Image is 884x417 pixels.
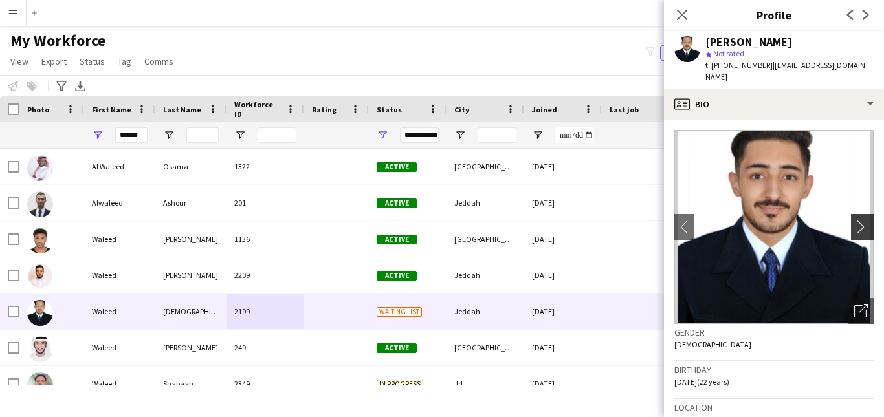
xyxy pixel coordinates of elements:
div: [DATE] [524,294,602,329]
div: [DATE] [524,149,602,184]
div: 249 [227,330,304,365]
div: Jeddah [447,294,524,329]
a: Status [74,53,110,70]
div: 201 [227,185,304,220]
button: Everyone2,373 [660,45,725,61]
button: Open Filter Menu [234,129,246,141]
div: Alwaleed [84,185,155,220]
img: Al Waleed Osama [27,155,53,181]
div: Waleed [84,366,155,401]
app-action-btn: Advanced filters [54,78,69,94]
span: t. [PHONE_NUMBER] [705,60,773,70]
input: Joined Filter Input [555,127,594,143]
div: [DATE] [524,221,602,257]
span: Last Name [163,105,201,114]
div: [GEOGRAPHIC_DATA] [447,330,524,365]
div: 2349 [227,366,304,401]
div: [DATE] [524,330,602,365]
span: In progress [377,380,423,389]
span: Active [377,271,417,281]
img: Waleed Mahdi [27,300,53,326]
span: Not rated [713,48,744,58]
h3: Profile [664,6,884,23]
div: 2209 [227,257,304,293]
span: Joined [532,105,557,114]
button: Open Filter Menu [92,129,104,141]
span: Active [377,162,417,172]
span: Status [80,56,105,67]
div: [DATE] [524,257,602,293]
div: Shabaan [155,366,227,401]
span: Active [377,198,417,208]
h3: Gender [674,326,874,338]
span: City [454,105,469,114]
input: First Name Filter Input [115,127,148,143]
span: Last job [610,105,639,114]
div: [PERSON_NAME] [705,36,792,48]
span: Active [377,343,417,353]
span: Workforce ID [234,100,281,119]
div: [DATE] [524,185,602,220]
span: Photo [27,105,49,114]
span: Status [377,105,402,114]
span: Waiting list [377,307,422,317]
span: First Name [92,105,131,114]
div: [GEOGRAPHIC_DATA] [447,221,524,257]
div: Al Waleed [84,149,155,184]
a: Tag [113,53,137,70]
span: Tag [118,56,131,67]
span: Export [41,56,67,67]
span: [DATE] (22 years) [674,377,729,387]
input: Workforce ID Filter Input [258,127,296,143]
div: [PERSON_NAME] [155,221,227,257]
input: City Filter Input [478,127,516,143]
div: Osama [155,149,227,184]
a: Export [36,53,72,70]
button: Open Filter Menu [454,129,466,141]
img: Crew avatar or photo [674,130,874,324]
button: Open Filter Menu [163,129,175,141]
div: 1136 [227,221,304,257]
div: [GEOGRAPHIC_DATA] [447,149,524,184]
a: View [5,53,34,70]
button: Open Filter Menu [377,129,388,141]
div: Open photos pop-in [848,298,874,324]
img: Waleed Shabaan [27,372,53,398]
div: Waleed [84,294,155,329]
span: View [10,56,28,67]
span: Comms [144,56,173,67]
div: Jd [447,366,524,401]
div: 2199 [227,294,304,329]
span: [DEMOGRAPHIC_DATA] [674,339,751,349]
span: | [EMAIL_ADDRESS][DOMAIN_NAME] [705,60,869,81]
img: Waleed Ibrahim [27,228,53,253]
div: Waleed [84,221,155,257]
div: [PERSON_NAME] [155,330,227,365]
div: Waleed [84,257,155,293]
div: Bio [664,89,884,120]
span: Active [377,235,417,244]
input: Last Name Filter Input [186,127,219,143]
h3: Birthday [674,364,874,376]
img: Alwaleed Ashour [27,191,53,217]
div: Waleed [84,330,155,365]
div: 1322 [227,149,304,184]
div: [DEMOGRAPHIC_DATA] [155,294,227,329]
div: [DATE] [524,366,602,401]
img: Waleed Khalid [27,264,53,290]
div: [PERSON_NAME] [155,257,227,293]
button: Open Filter Menu [532,129,544,141]
div: Jeddah [447,257,524,293]
span: Rating [312,105,337,114]
div: Jeddah [447,185,524,220]
span: My Workforce [10,31,105,50]
div: Ashour [155,185,227,220]
app-action-btn: Export XLSX [72,78,88,94]
h3: Location [674,401,874,413]
img: Waleed Muhammad Akbar [27,336,53,362]
a: Comms [139,53,179,70]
